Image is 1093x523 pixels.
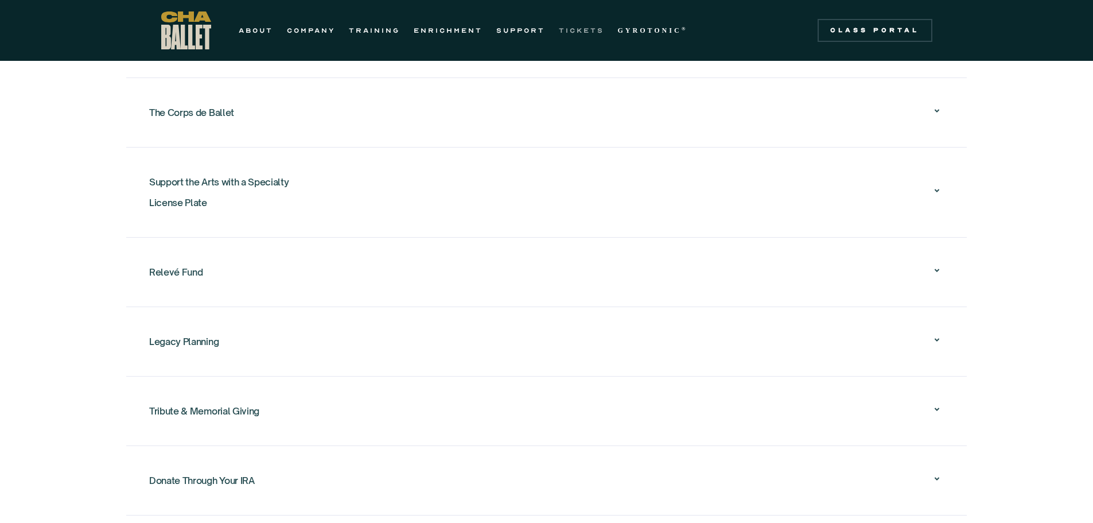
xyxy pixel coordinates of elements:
div: Tribute & Memorial Giving [149,393,944,429]
div: Legacy Planning [149,331,219,352]
a: SUPPORT [496,24,545,37]
sup: ® [682,26,688,32]
strong: GYROTONIC [618,26,682,34]
div: The Corps de Ballet [149,102,234,123]
div: Class Portal [824,26,925,35]
div: Donate Through Your IRA [149,462,944,499]
a: TRAINING [349,24,400,37]
a: home [161,11,211,49]
div: The Corps de Ballet [149,94,944,131]
a: GYROTONIC® [618,24,688,37]
div: Support the Arts with a Specialty License Plate [149,172,289,213]
div: Legacy Planning [149,323,944,360]
div: Relevé Fund [149,254,944,290]
a: ABOUT [239,24,273,37]
div: Support the Arts with a SpecialtyLicense Plate [149,164,944,221]
a: COMPANY [287,24,335,37]
a: TICKETS [559,24,604,37]
div: Donate Through Your IRA [149,470,255,491]
div: Relevé Fund [149,262,203,282]
a: ENRICHMENT [414,24,483,37]
div: Tribute & Memorial Giving [149,401,259,421]
a: Class Portal [818,19,932,42]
